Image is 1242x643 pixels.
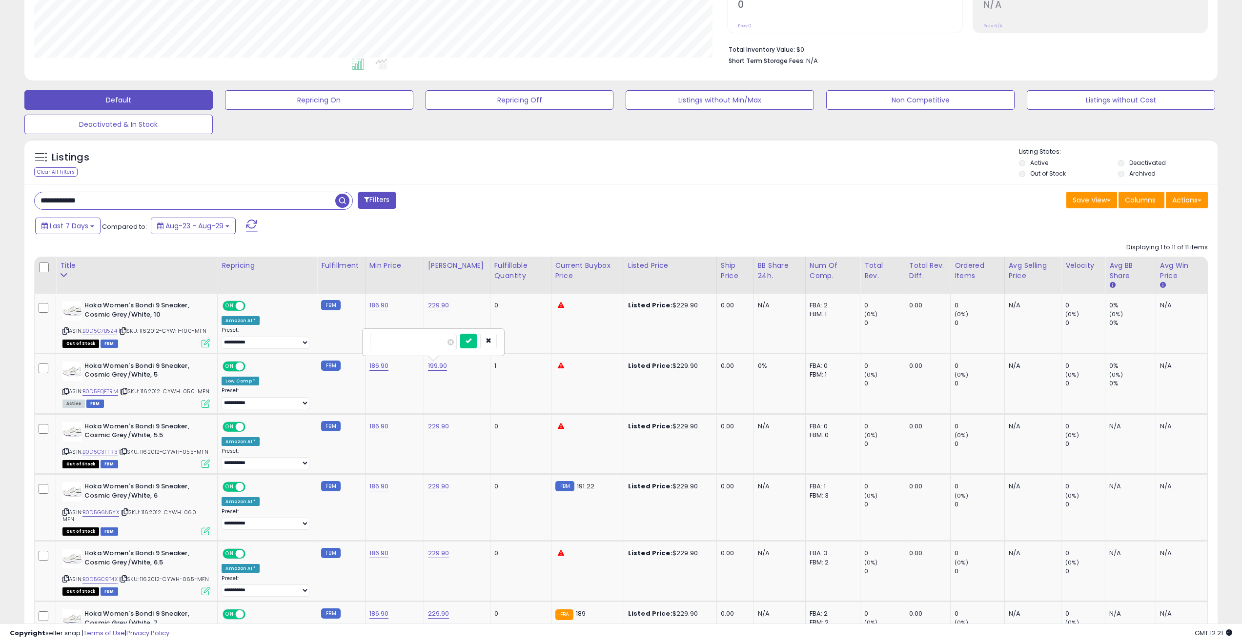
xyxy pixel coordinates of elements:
div: Amazon AI * [222,497,260,506]
button: Default [24,90,213,110]
div: FBA: 0 [810,362,853,370]
div: 0 [864,422,905,431]
div: Ship Price [721,261,750,281]
div: 0.00 [909,301,943,310]
span: | SKU: 1162012-CYWH-050-MFN [120,387,210,395]
div: 0.00 [909,482,943,491]
div: 0.00 [909,609,943,618]
small: (0%) [864,559,878,566]
span: OFF [244,550,260,558]
a: Terms of Use [83,628,125,638]
div: 0 [955,567,1004,576]
button: Deactivated & In Stock [24,115,213,134]
div: N/A [1009,422,1054,431]
img: 31Wh7tlsxqL._SL40_.jpg [62,482,82,502]
small: (0%) [864,492,878,500]
small: FBM [321,548,340,558]
a: 229.90 [428,301,449,310]
div: N/A [1009,301,1054,310]
div: Amazon AI * [222,437,260,446]
div: 0 [864,301,905,310]
div: ASIN: [62,301,210,346]
small: (0%) [864,371,878,379]
span: 2025-09-6 12:21 GMT [1195,628,1232,638]
button: Aug-23 - Aug-29 [151,218,236,234]
div: N/A [758,422,798,431]
div: N/A [1160,301,1200,310]
small: (0%) [955,559,968,566]
img: 31Wh7tlsxqL._SL40_.jpg [62,422,82,442]
div: N/A [1109,609,1148,618]
div: N/A [1160,549,1200,558]
div: Title [60,261,213,271]
div: Preset: [222,387,309,409]
div: Avg BB Share [1109,261,1152,281]
b: Listed Price: [628,422,672,431]
div: $229.90 [628,549,709,558]
div: Listed Price [628,261,713,271]
img: 31Wh7tlsxqL._SL40_.jpg [62,362,82,381]
div: FBM: 2 [810,558,853,567]
div: N/A [758,609,798,618]
a: 229.90 [428,422,449,431]
div: 0 [494,422,544,431]
span: Aug-23 - Aug-29 [165,221,224,231]
div: 0 [1065,609,1105,618]
span: OFF [244,362,260,370]
div: FBA: 2 [810,609,853,618]
small: Prev: N/A [983,23,1002,29]
div: Preset: [222,575,309,597]
small: Avg BB Share. [1109,281,1115,290]
b: Listed Price: [628,301,672,310]
span: ON [224,550,236,558]
span: Columns [1125,195,1156,205]
div: Ordered Items [955,261,1000,281]
div: 0.00 [721,422,746,431]
div: Total Rev. [864,261,901,281]
small: FBM [321,608,340,619]
b: Hoka Women's Bondi 9 Sneaker, Cosmic Grey/White, 6 [84,482,203,502]
div: N/A [1009,482,1054,491]
div: 0 [494,609,544,618]
div: Amazon AI * [222,564,260,573]
div: Displaying 1 to 11 of 11 items [1126,243,1208,252]
div: 0 [864,567,905,576]
span: OFF [244,422,260,431]
div: 0 [955,379,1004,388]
small: (0%) [955,310,968,318]
div: FBM: 0 [810,431,853,440]
button: Actions [1166,192,1208,208]
div: 0% [1109,319,1156,327]
div: 0 [1065,319,1105,327]
a: B0D5G7B5Z4 [82,327,117,335]
div: 0 [1065,301,1105,310]
div: 0 [864,549,905,558]
a: Privacy Policy [126,628,169,638]
div: Avg Selling Price [1009,261,1058,281]
span: 191.22 [577,482,594,491]
div: Avg Win Price [1160,261,1203,281]
div: 0 [955,319,1004,327]
strong: Copyright [10,628,45,638]
div: 0% [1109,362,1156,370]
div: $229.90 [628,301,709,310]
span: | SKU: 1162012-CYWH-100-MFN [119,327,207,335]
div: 0 [1065,362,1105,370]
button: Filters [358,192,396,209]
a: B0D5G6N5YX [82,508,119,517]
span: ON [224,610,236,619]
label: Deactivated [1129,159,1166,167]
div: N/A [1160,609,1200,618]
small: Avg Win Price. [1160,281,1166,290]
b: Hoka Women's Bondi 9 Sneaker, Cosmic Grey/White, 7 [84,609,203,630]
label: Active [1030,159,1048,167]
div: N/A [1109,549,1148,558]
small: (0%) [1065,431,1079,439]
b: Hoka Women's Bondi 9 Sneaker, Cosmic Grey/White, 5.5 [84,422,203,442]
small: (0%) [1109,371,1123,379]
a: 229.90 [428,548,449,558]
button: Non Competitive [826,90,1015,110]
div: 0 [955,422,1004,431]
b: Total Inventory Value: [729,45,795,54]
span: All listings that are currently out of stock and unavailable for purchase on Amazon [62,340,99,348]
